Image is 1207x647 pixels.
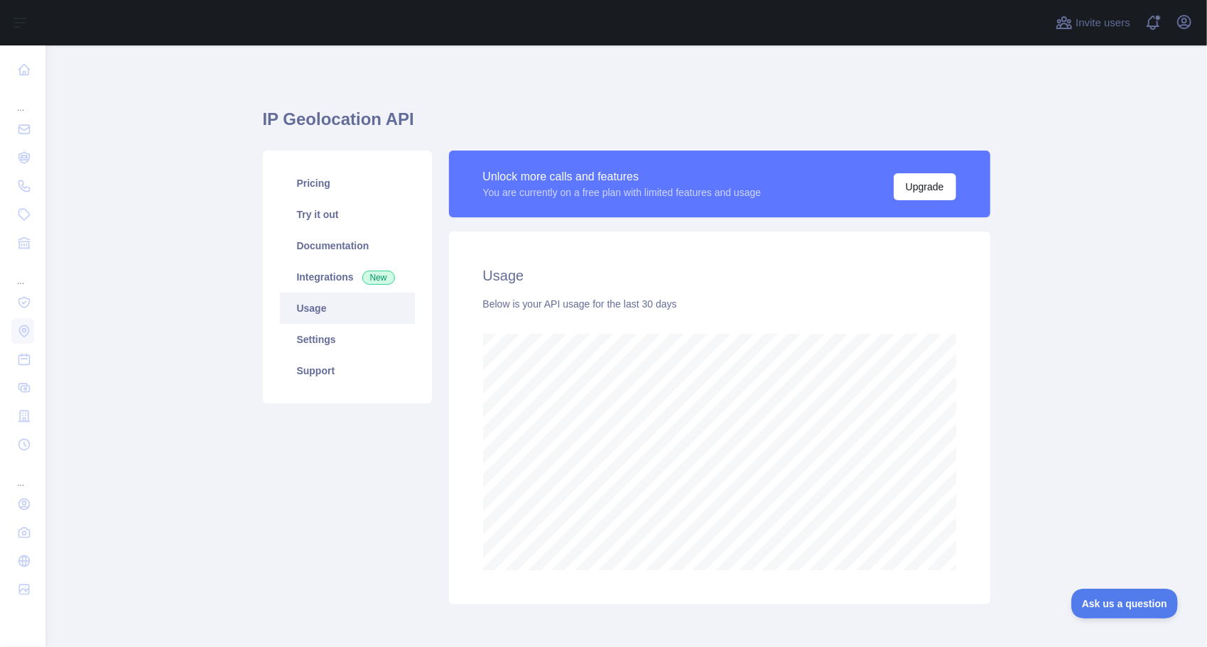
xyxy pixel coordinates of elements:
a: Integrations New [280,261,415,293]
a: Support [280,355,415,386]
a: Documentation [280,230,415,261]
div: Unlock more calls and features [483,168,762,185]
div: ... [11,460,34,489]
span: Invite users [1076,15,1130,31]
div: Below is your API usage for the last 30 days [483,297,956,311]
h2: Usage [483,266,956,286]
span: New [362,271,395,285]
a: Try it out [280,199,415,230]
button: Upgrade [894,173,956,200]
button: Invite users [1053,11,1133,34]
h1: IP Geolocation API [263,108,990,142]
a: Usage [280,293,415,324]
div: ... [11,259,34,287]
div: You are currently on a free plan with limited features and usage [483,185,762,200]
div: ... [11,85,34,114]
a: Settings [280,324,415,355]
a: Pricing [280,168,415,199]
iframe: Toggle Customer Support [1071,589,1179,619]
